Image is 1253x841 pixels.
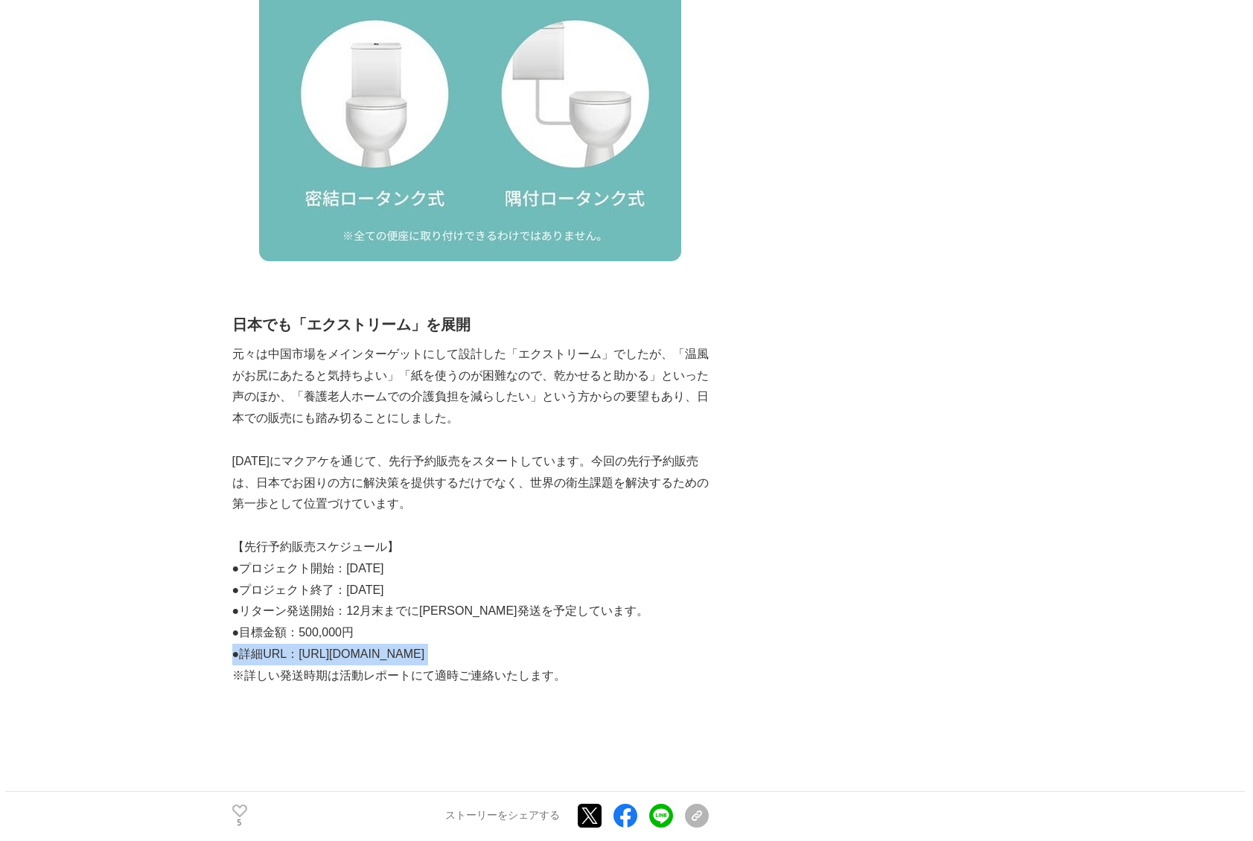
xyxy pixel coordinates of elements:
[232,819,247,827] p: 5
[232,644,709,665] p: ●詳細URL：[URL][DOMAIN_NAME]
[232,580,709,601] p: ●プロジェクト終了：[DATE]
[232,344,709,429] p: 元々は中国市場をメインターゲットにして設計した「エクストリーム」でしたが、「温風がお尻にあたると気持ちよい」「紙を使うのが困難なので、乾かせると助かる」といった声のほか、「養護老人ホームでの介護...
[232,451,709,515] p: [DATE]にマクアケを通じて、先行予約販売をスタートしています。今回の先行予約販売は、日本でお困りの方に解決策を提供するだけでなく、世界の衛生課題を解決するための第一歩として位置づけています。
[445,809,560,822] p: ストーリーをシェアする
[232,558,709,580] p: ●プロジェクト開始：[DATE]
[232,665,709,687] p: ※詳しい発送時期は活動レポートにて適時ご連絡いたします。
[232,537,709,558] p: 【先行予約販売スケジュール】
[232,316,471,333] strong: 日本でも「エクストリーム」を展開
[232,622,709,644] p: ●目標金額：500,000円
[232,601,709,622] p: ●リターン発送開始：12月末までに[PERSON_NAME]発送を予定しています。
